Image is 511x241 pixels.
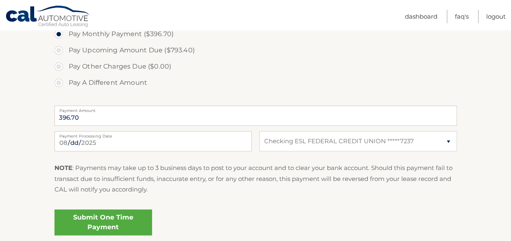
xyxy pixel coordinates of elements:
[54,105,457,112] label: Payment Amount
[54,105,457,126] input: Payment Amount
[54,42,457,58] label: Pay Upcoming Amount Due ($793.40)
[5,5,91,29] a: Cal Automotive
[54,131,252,138] label: Payment Processing Date
[54,209,152,235] a: Submit One Time Payment
[54,26,457,42] label: Pay Monthly Payment ($396.70)
[54,163,457,195] p: : Payments may take up to 3 business days to post to your account and to clear your bank account....
[405,10,437,23] a: Dashboard
[54,131,252,151] input: Payment Date
[54,58,457,75] label: Pay Other Charges Due ($0.00)
[54,164,72,172] strong: NOTE
[486,10,506,23] a: Logout
[455,10,469,23] a: FAQ's
[54,75,457,91] label: Pay A Different Amount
